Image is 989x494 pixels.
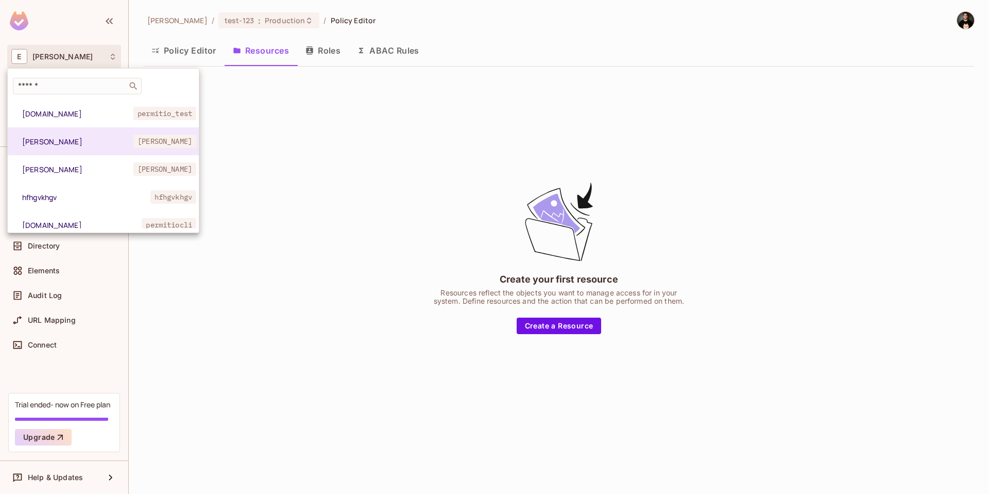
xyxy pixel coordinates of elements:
[133,107,196,120] span: permitio_test
[133,162,196,176] span: [PERSON_NAME]
[142,218,196,232] span: permitiocli
[133,135,196,148] span: [PERSON_NAME]
[22,192,150,202] span: hfhgvkhgv
[22,109,133,119] span: [DOMAIN_NAME]
[22,137,133,146] span: [PERSON_NAME]
[150,190,196,204] span: hfhgvkhgv
[22,164,133,174] span: [PERSON_NAME]
[22,220,142,230] span: [DOMAIN_NAME]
